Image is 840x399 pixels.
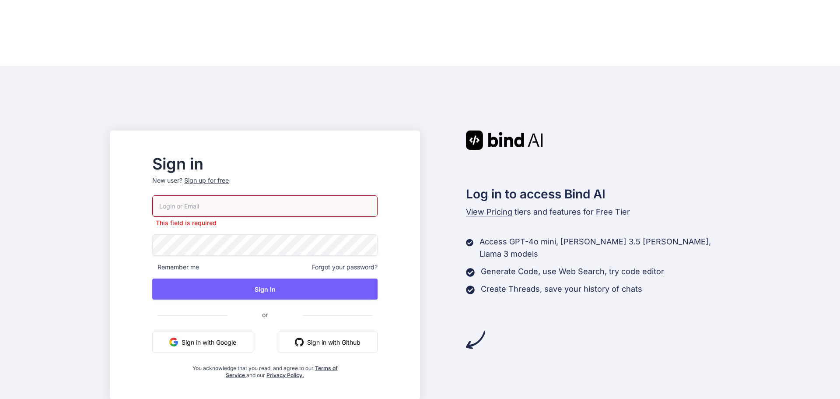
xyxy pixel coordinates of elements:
a: Privacy Policy. [266,372,304,378]
span: Remember me [152,263,199,272]
button: Sign in with Google [152,332,253,353]
p: Generate Code, use Web Search, try code editor [481,265,664,278]
img: github [295,338,304,346]
p: tiers and features for Free Tier [466,206,730,218]
span: View Pricing [466,207,512,216]
img: Bind AI logo [466,131,543,150]
h2: Sign in [152,157,377,171]
img: google [169,338,178,346]
p: This field is required [152,219,377,227]
button: Sign In [152,279,377,300]
button: Sign in with Github [278,332,378,353]
p: Access GPT-4o mini, [PERSON_NAME] 3.5 [PERSON_NAME], Llama 3 models [479,236,730,260]
span: or [227,304,303,325]
p: New user? [152,176,377,195]
div: Sign up for free [184,176,229,185]
input: Login or Email [152,195,377,217]
p: Create Threads, save your history of chats [481,283,642,295]
img: arrow [466,330,485,350]
span: Forgot your password? [312,263,378,272]
h2: Log in to access Bind AI [466,185,730,203]
a: Terms of Service [226,365,338,378]
div: You acknowledge that you read, and agree to our and our [190,360,340,379]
